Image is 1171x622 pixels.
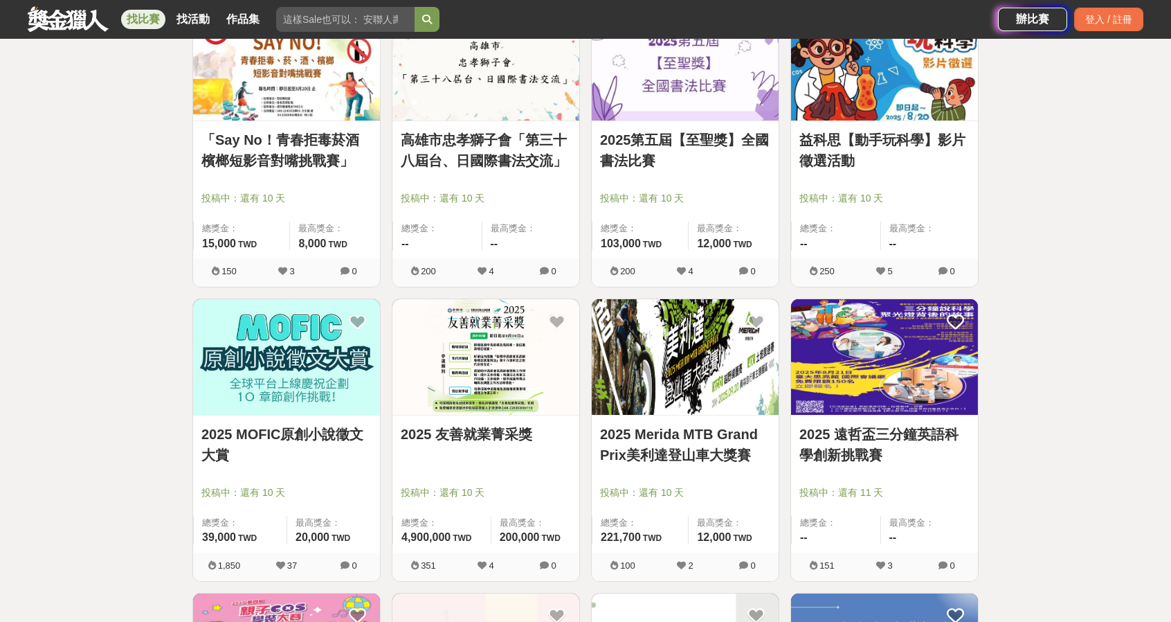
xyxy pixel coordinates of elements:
[500,516,571,530] span: 最高獎金：
[401,424,571,445] a: 2025 友善就業菁采獎
[600,191,770,206] span: 投稿中：還有 10 天
[352,560,356,571] span: 0
[201,486,372,500] span: 投稿中：還有 10 天
[193,299,380,415] img: Cover Image
[421,560,436,571] span: 351
[296,531,329,543] span: 20,000
[542,533,561,543] span: TWD
[401,238,409,249] span: --
[697,531,731,543] span: 12,000
[171,10,215,29] a: 找活動
[401,531,451,543] span: 4,900,000
[287,560,297,571] span: 37
[601,531,641,543] span: 221,700
[218,560,241,571] span: 1,850
[392,6,579,121] img: Cover Image
[221,266,237,276] span: 150
[601,222,680,236] span: 總獎金：
[1074,8,1143,31] div: 登入 / 註冊
[201,130,372,171] a: 「Say No！青春拒毒菸酒檳榔短影音對嘴挑戰賽」
[620,266,635,276] span: 200
[401,486,571,500] span: 投稿中：還有 10 天
[799,130,970,171] a: 益科思【動手玩科學】影片徵選活動
[489,266,493,276] span: 4
[887,266,892,276] span: 5
[392,299,579,415] img: Cover Image
[697,516,770,530] span: 最高獎金：
[950,560,954,571] span: 0
[500,531,540,543] span: 200,000
[238,240,257,249] span: TWD
[889,238,897,249] span: --
[800,531,808,543] span: --
[819,266,835,276] span: 250
[791,299,978,416] a: Cover Image
[551,560,556,571] span: 0
[202,222,281,236] span: 總獎金：
[733,533,752,543] span: TWD
[298,238,326,249] span: 8,000
[296,516,372,530] span: 最高獎金：
[491,238,498,249] span: --
[620,560,635,571] span: 100
[733,240,752,249] span: TWD
[697,238,731,249] span: 12,000
[453,533,471,543] span: TWD
[791,6,978,122] a: Cover Image
[601,238,641,249] span: 103,000
[298,222,372,236] span: 最高獎金：
[600,486,770,500] span: 投稿中：還有 10 天
[276,7,415,32] input: 這樣Sale也可以： 安聯人壽創意銷售法募集
[332,533,350,543] span: TWD
[489,560,493,571] span: 4
[238,533,257,543] span: TWD
[643,240,662,249] span: TWD
[950,266,954,276] span: 0
[352,266,356,276] span: 0
[421,266,436,276] span: 200
[799,486,970,500] span: 投稿中：還有 11 天
[401,191,571,206] span: 投稿中：還有 10 天
[600,424,770,465] a: 2025 Merida MTB Grand Prix美利達登山車大獎賽
[799,191,970,206] span: 投稿中：還有 10 天
[329,240,347,249] span: TWD
[688,266,693,276] span: 4
[592,6,779,122] a: Cover Image
[201,191,372,206] span: 投稿中：還有 10 天
[819,560,835,571] span: 151
[800,516,872,530] span: 總獎金：
[401,516,482,530] span: 總獎金：
[401,130,571,171] a: 高雄市忠孝獅子會「第三十八屆台、日國際書法交流」
[889,531,897,543] span: --
[697,222,770,236] span: 最高獎金：
[800,222,872,236] span: 總獎金：
[392,6,579,122] a: Cover Image
[592,299,779,415] img: Cover Image
[401,222,473,236] span: 總獎金：
[193,6,380,122] a: Cover Image
[600,130,770,171] a: 2025第五屆【至聖獎】全國書法比賽
[202,516,278,530] span: 總獎金：
[688,560,693,571] span: 2
[799,424,970,465] a: 2025 遠哲盃三分鐘英語科學創新挑戰賽
[121,10,165,29] a: 找比賽
[193,6,380,121] img: Cover Image
[889,222,970,236] span: 最高獎金：
[800,238,808,249] span: --
[791,6,978,121] img: Cover Image
[889,516,970,530] span: 最高獎金：
[643,533,662,543] span: TWD
[202,238,236,249] span: 15,000
[491,222,572,236] span: 最高獎金：
[750,560,755,571] span: 0
[750,266,755,276] span: 0
[202,531,236,543] span: 39,000
[289,266,294,276] span: 3
[592,6,779,121] img: Cover Image
[887,560,892,571] span: 3
[998,8,1067,31] a: 辦比賽
[601,516,680,530] span: 總獎金：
